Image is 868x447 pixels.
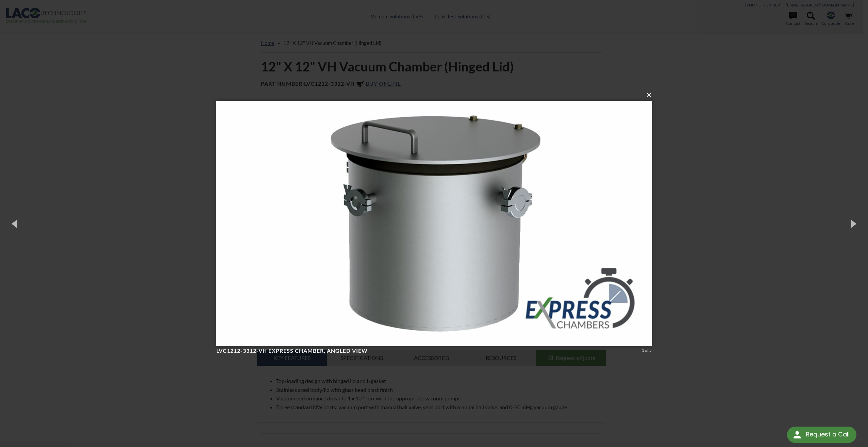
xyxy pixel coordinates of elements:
[792,429,803,440] img: round button
[216,347,639,354] h4: LVC1212-3312-VH Express Chamber, angled view
[837,205,868,242] button: Next (Right arrow key)
[218,87,654,102] button: ×
[216,87,652,360] img: LVC1212-3312-VH Express Chamber, angled view
[787,427,856,443] div: Request a Call
[806,427,850,442] div: Request a Call
[642,347,652,353] div: 1 of 5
